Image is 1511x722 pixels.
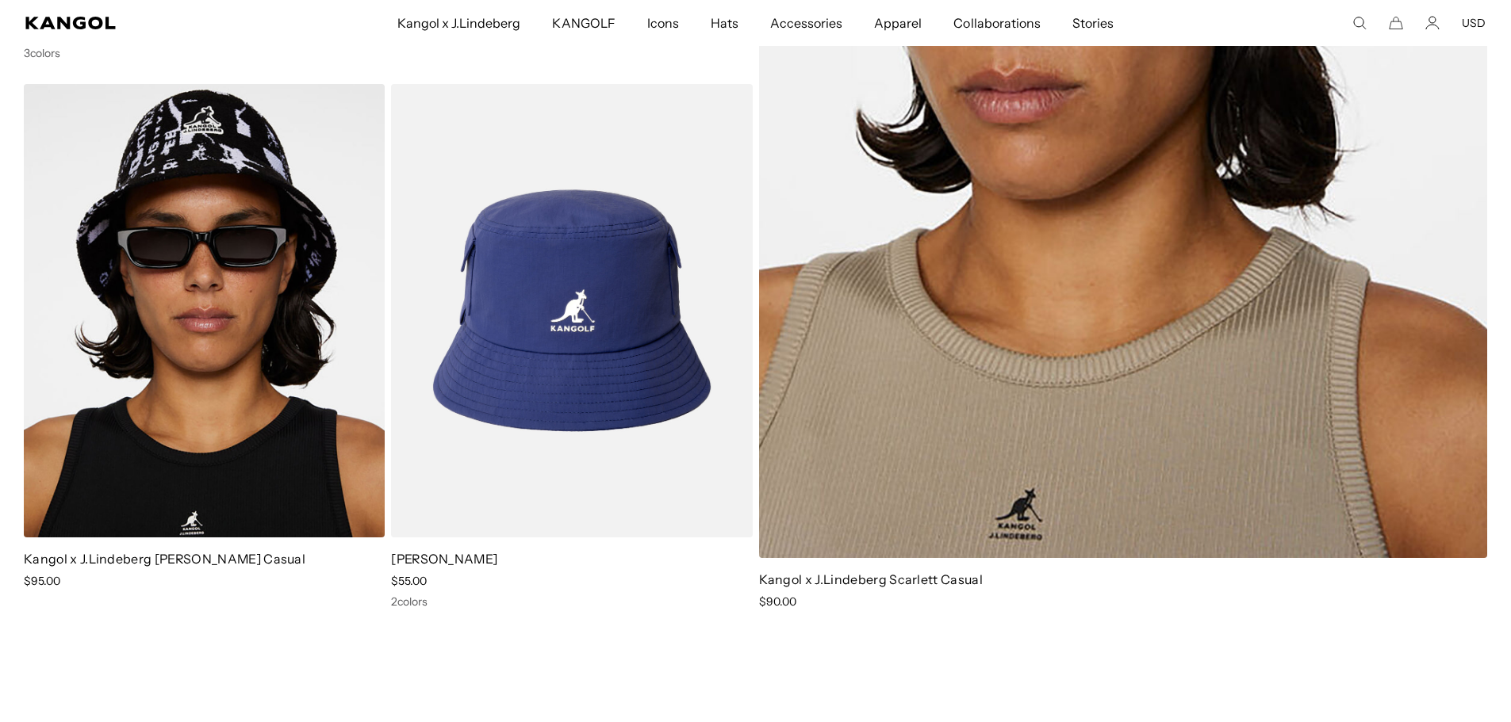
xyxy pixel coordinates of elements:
[24,84,385,537] img: Kangol x J.Lindeberg Scarlett Jacquard Casual
[24,574,60,588] span: $95.00
[24,46,385,60] div: 3 colors
[1389,16,1403,30] button: Cart
[391,594,752,609] div: 2 colors
[391,551,497,567] a: [PERSON_NAME]
[759,594,796,609] span: $90.00
[391,84,752,537] img: Kangolf Lahinch
[24,551,305,567] a: Kangol x J.Lindeberg [PERSON_NAME] Casual
[25,17,263,29] a: Kangol
[1425,16,1440,30] a: Account
[391,574,427,588] span: $55.00
[1462,16,1486,30] button: USD
[759,571,984,587] a: Kangol x J.Lindeberg Scarlett Casual
[1352,16,1367,30] summary: Search here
